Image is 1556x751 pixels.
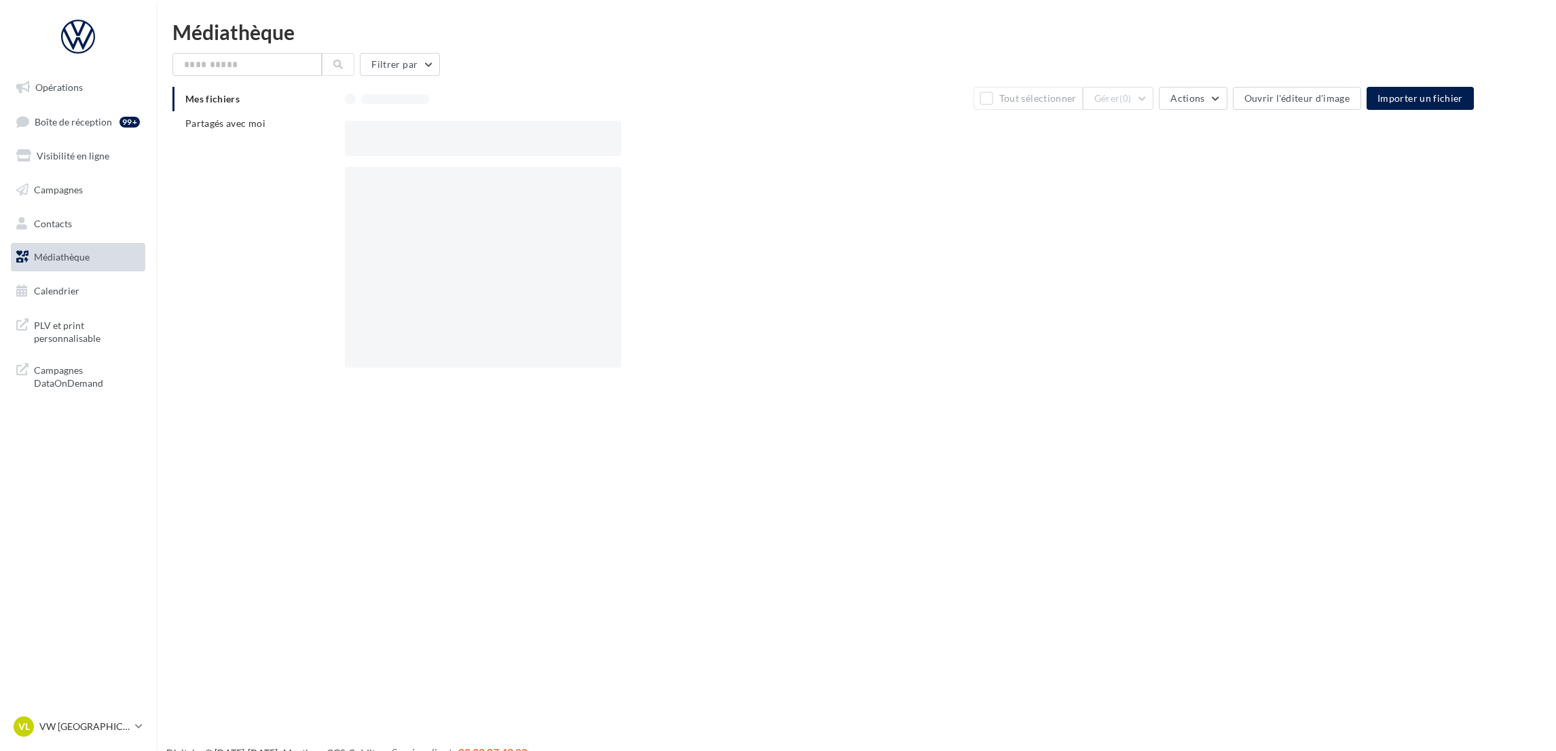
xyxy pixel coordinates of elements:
div: 99+ [119,117,140,128]
a: VL VW [GEOGRAPHIC_DATA] [11,714,145,739]
div: Médiathèque [172,22,1540,42]
span: Mes fichiers [185,93,240,104]
button: Tout sélectionner [974,87,1082,110]
a: Médiathèque [8,243,148,271]
span: (0) [1119,93,1131,104]
span: PLV et print personnalisable [34,316,140,345]
span: Opérations [35,81,83,93]
a: Visibilité en ligne [8,142,148,170]
span: Contacts [34,217,72,229]
p: VW [GEOGRAPHIC_DATA] [39,720,130,733]
a: Calendrier [8,277,148,305]
button: Filtrer par [360,53,440,76]
a: Boîte de réception99+ [8,107,148,136]
a: Campagnes DataOnDemand [8,355,148,396]
span: Actions [1170,92,1204,104]
span: Campagnes DataOnDemand [34,361,140,390]
span: Médiathèque [34,251,90,263]
span: Visibilité en ligne [37,150,109,161]
span: VL [18,720,30,733]
span: Campagnes [34,184,83,195]
button: Importer un fichier [1367,87,1474,110]
span: Importer un fichier [1377,92,1463,104]
button: Gérer(0) [1083,87,1154,110]
span: Partagés avec moi [185,117,265,129]
button: Ouvrir l'éditeur d'image [1233,87,1361,110]
a: Contacts [8,210,148,238]
button: Actions [1159,87,1227,110]
span: Boîte de réception [35,115,112,127]
a: Campagnes [8,176,148,204]
a: PLV et print personnalisable [8,311,148,351]
a: Opérations [8,73,148,102]
span: Calendrier [34,285,79,296]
